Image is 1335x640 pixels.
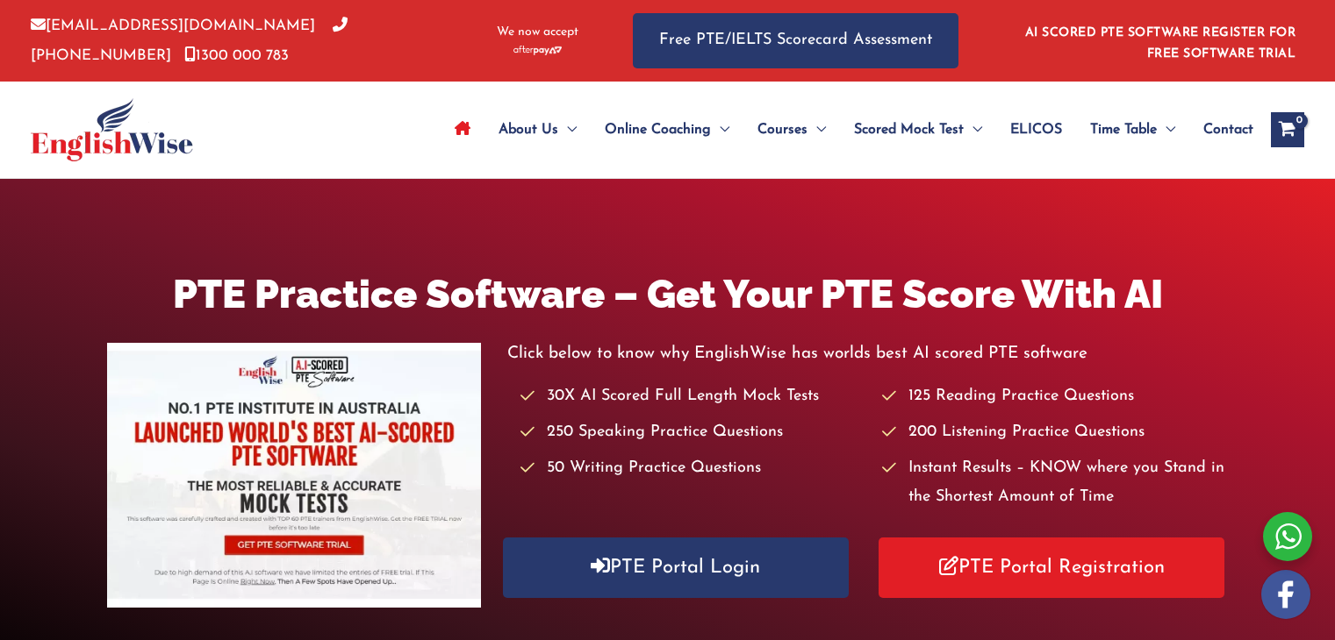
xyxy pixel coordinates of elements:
[1076,99,1189,160] a: Time TableMenu Toggle
[757,99,807,160] span: Courses
[1189,99,1253,160] a: Contact
[882,454,1228,513] li: Instant Results – KNOW where you Stand in the Shortest Amount of Time
[31,18,315,33] a: [EMAIL_ADDRESS][DOMAIN_NAME]
[1015,12,1304,69] aside: Header Widget 1
[184,48,289,63] a: 1300 000 783
[1261,570,1310,619] img: white-facebook.png
[711,99,729,160] span: Menu Toggle
[1010,99,1062,160] span: ELICOS
[591,99,743,160] a: Online CoachingMenu Toggle
[882,418,1228,447] li: 200 Listening Practice Questions
[520,454,866,483] li: 50 Writing Practice Questions
[31,18,348,62] a: [PHONE_NUMBER]
[840,99,996,160] a: Scored Mock TestMenu Toggle
[1271,112,1304,147] a: View Shopping Cart, empty
[879,537,1224,598] a: PTE Portal Registration
[107,343,481,608] img: pte-institute-main
[882,382,1228,411] li: 125 Reading Practice Questions
[964,99,982,160] span: Menu Toggle
[107,267,1229,322] h1: PTE Practice Software – Get Your PTE Score With AI
[520,418,866,447] li: 250 Speaking Practice Questions
[507,339,1229,368] p: Click below to know why EnglishWise has worlds best AI scored PTE software
[1025,26,1296,60] a: AI SCORED PTE SOFTWARE REGISTER FOR FREE SOFTWARE TRIAL
[807,99,826,160] span: Menu Toggle
[605,99,711,160] span: Online Coaching
[1203,99,1253,160] span: Contact
[520,382,866,411] li: 30X AI Scored Full Length Mock Tests
[996,99,1076,160] a: ELICOS
[854,99,964,160] span: Scored Mock Test
[513,46,562,55] img: Afterpay-Logo
[499,99,558,160] span: About Us
[743,99,840,160] a: CoursesMenu Toggle
[558,99,577,160] span: Menu Toggle
[441,99,1253,160] nav: Site Navigation: Main Menu
[31,98,193,161] img: cropped-ew-logo
[484,99,591,160] a: About UsMenu Toggle
[503,537,849,598] a: PTE Portal Login
[633,13,958,68] a: Free PTE/IELTS Scorecard Assessment
[1090,99,1157,160] span: Time Table
[1157,99,1175,160] span: Menu Toggle
[497,24,578,41] span: We now accept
